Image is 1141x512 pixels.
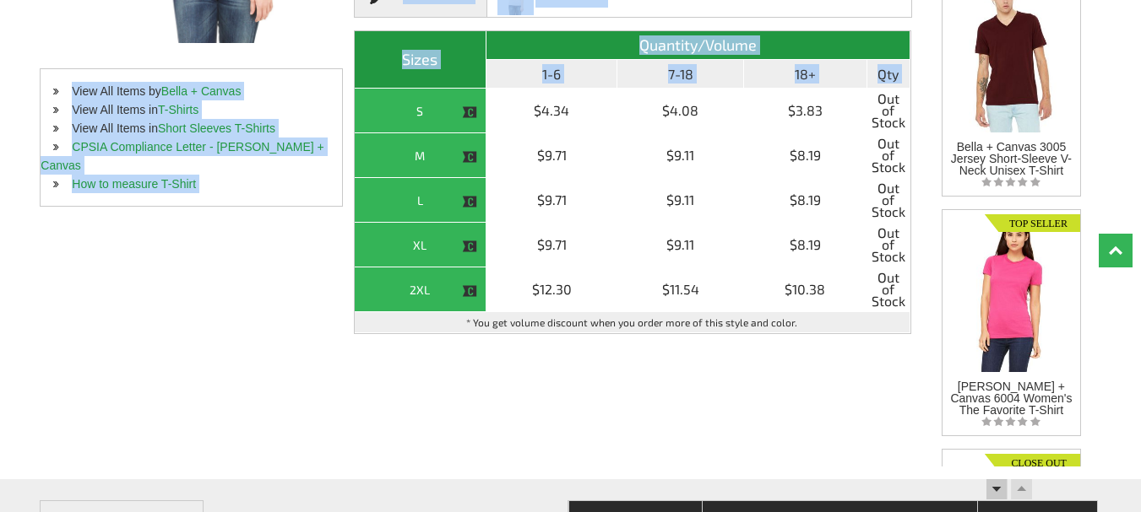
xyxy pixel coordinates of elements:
[72,177,196,191] a: How to measure T-Shirt
[462,239,477,254] img: This item is CLOSEOUT!
[41,119,342,137] li: View All Items in
[41,82,342,100] li: View All Items by
[872,137,905,173] span: Out of Stock
[872,93,905,128] span: Out of Stock
[355,267,486,312] th: 2XL
[355,31,486,89] th: Sizes
[462,194,477,209] img: This item is CLOSEOUT!
[744,267,867,312] td: $10.38
[158,121,275,135] a: Short Sleeves T-Shirts
[355,178,486,223] th: L
[617,223,743,267] td: $9.11
[462,105,477,120] img: This item is CLOSEOUT!
[617,60,743,89] th: 7-18
[617,178,743,223] td: $9.11
[486,223,618,267] td: $9.71
[462,149,477,164] img: This item is CLOSEOUT!
[355,312,910,333] td: * You get volume discount when you order more of this style and color.
[486,89,618,133] td: $4.34
[872,227,905,262] span: Out of Stock
[486,133,618,178] td: $9.71
[617,267,743,312] td: $11.54
[355,89,486,133] th: S
[981,176,1040,187] img: listing_empty_star.svg
[985,450,1080,472] img: Closeout
[486,267,618,312] td: $12.30
[981,416,1040,427] img: listing_empty_star.svg
[950,380,1072,417] span: [PERSON_NAME] + Canvas 6004 Women's The Favorite T-Shirt
[355,223,486,267] th: XL
[744,223,867,267] td: $8.19
[951,140,1072,177] span: Bella + Canvas 3005 Jersey Short-Sleeve V-Neck Unisex T-Shirt
[985,210,1080,232] img: Top Seller
[161,84,242,98] a: Bella + Canvas
[486,60,618,89] th: 1-6
[744,89,867,133] td: $3.83
[41,100,342,119] li: View All Items in
[948,210,1074,417] a: Top Seller [PERSON_NAME] + Canvas 6004 Women's The Favorite T-Shirt
[617,89,743,133] td: $4.08
[355,133,486,178] th: M
[41,140,323,172] a: CPSIA Compliance Letter - [PERSON_NAME] + Canvas
[867,60,910,89] th: Qty
[872,272,905,307] span: Out of Stock
[1099,234,1133,267] a: Top
[744,133,867,178] td: $8.19
[158,103,198,116] a: T-Shirts
[462,283,477,299] img: This item is CLOSEOUT!
[617,133,743,178] td: $9.11
[486,178,618,223] td: $9.71
[744,60,867,89] th: 18+
[486,31,910,60] th: Quantity/Volume
[872,182,905,218] span: Out of Stock
[744,178,867,223] td: $8.19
